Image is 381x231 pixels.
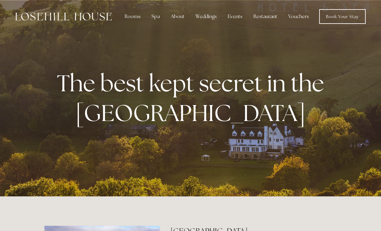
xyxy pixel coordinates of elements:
div: Rooms [120,10,145,23]
strong: The best kept secret in the [GEOGRAPHIC_DATA] [57,68,329,128]
div: Events [223,10,247,23]
div: Weddings [191,10,222,23]
div: About [166,10,189,23]
a: Vouchers [283,10,314,23]
a: Book Your Stay [319,9,366,24]
img: Losehill House [15,13,112,21]
div: Spa [147,10,165,23]
div: Restaurant [248,10,282,23]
